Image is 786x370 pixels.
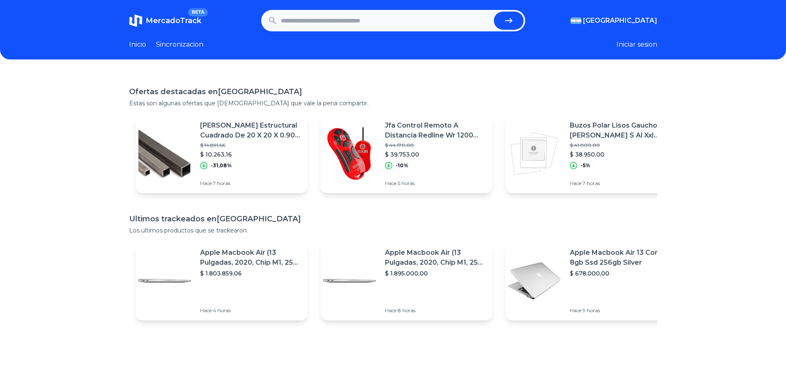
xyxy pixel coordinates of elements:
p: Estas son algunas ofertas que [DEMOGRAPHIC_DATA] que vale la pena compartir. [129,99,657,107]
p: $ 39.753,00 [385,150,486,159]
img: Featured image [136,125,194,183]
a: Featured image[PERSON_NAME] Estructural Cuadrado De 20 X 20 X 0.90 Mm Gramabi En Barras De 6 Mt. ... [136,114,307,193]
p: -5% [581,162,590,169]
h1: Ofertas destacadas en [GEOGRAPHIC_DATA] [129,86,657,97]
p: $ 44.170,00 [385,142,486,149]
img: Featured image [505,252,563,310]
span: MercadoTrack [146,16,201,25]
a: Featured imageApple Macbook Air (13 Pulgadas, 2020, Chip M1, 256 Gb De Ssd, 8 Gb De Ram) - Plata$... [136,241,307,320]
p: Hace 9 horas [570,307,670,314]
a: Featured imageBuzos Polar Lisos Gaucho [PERSON_NAME] S Al Xxl Somos Fabricante$ 41.000,00$ 38.950... [505,114,677,193]
img: Featured image [136,252,194,310]
p: Apple Macbook Air 13 Core I5 8gb Ssd 256gb Silver [570,248,670,268]
h1: Ultimos trackeados en [GEOGRAPHIC_DATA] [129,213,657,225]
p: $ 10.263,16 [200,150,301,159]
p: Hace 7 horas [200,180,301,187]
img: Featured image [321,125,378,183]
p: $ 1.803.859,06 [200,269,301,277]
a: Featured imageApple Macbook Air (13 Pulgadas, 2020, Chip M1, 256 Gb De Ssd, 8 Gb De Ram) - Plata$... [321,241,492,320]
a: Featured imageApple Macbook Air 13 Core I5 8gb Ssd 256gb Silver$ 678.000,00Hace 9 horas [505,241,677,320]
a: Sincronizacion [156,40,203,50]
p: Hace 8 horas [385,307,486,314]
img: MercadoTrack [129,14,142,27]
p: Apple Macbook Air (13 Pulgadas, 2020, Chip M1, 256 Gb De Ssd, 8 Gb De Ram) - Plata [200,248,301,268]
p: -31,08% [211,162,232,169]
p: Buzos Polar Lisos Gaucho [PERSON_NAME] S Al Xxl Somos Fabricante [570,121,670,140]
p: $ 678.000,00 [570,269,670,277]
button: [GEOGRAPHIC_DATA] [571,16,657,26]
p: [PERSON_NAME] Estructural Cuadrado De 20 X 20 X 0.90 Mm Gramabi En Barras De 6 Mt. De Largo Tubo ... [200,121,301,140]
a: Inicio [129,40,146,50]
p: $ 1.895.000,00 [385,269,486,277]
p: $ 41.000,00 [570,142,670,149]
p: $ 38.950,00 [570,150,670,159]
span: BETA [188,8,208,17]
a: Featured imageJfa Control Remoto A Distancia Redline Wr 1200 Metros$ 44.170,00$ 39.753,00-10%Hace... [321,114,492,193]
img: Featured image [505,125,563,183]
p: Jfa Control Remoto A Distancia Redline Wr 1200 Metros [385,121,486,140]
img: Argentina [571,17,581,24]
p: Hace 5 horas [385,180,486,187]
button: Iniciar sesion [616,40,657,50]
img: Featured image [321,252,378,310]
span: [GEOGRAPHIC_DATA] [583,16,657,26]
p: -10% [396,162,408,169]
p: Hace 7 horas [570,180,670,187]
p: Hace 4 horas [200,307,301,314]
a: MercadoTrackBETA [129,14,201,27]
p: Los ultimos productos que se trackearon. [129,226,657,235]
p: $ 14.891,66 [200,142,301,149]
p: Apple Macbook Air (13 Pulgadas, 2020, Chip M1, 256 Gb De Ssd, 8 Gb De Ram) - Plata [385,248,486,268]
